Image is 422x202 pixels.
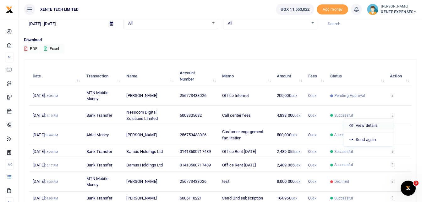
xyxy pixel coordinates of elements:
input: select period [24,19,105,29]
span: Successful [334,132,353,138]
span: UGX 11,553,022 [281,6,310,13]
span: Customer engagement facilitation [222,129,263,140]
span: 6008305682 [180,113,202,118]
small: UGX [310,164,316,167]
th: Date: activate to sort column descending [29,66,83,86]
button: Excel [39,43,64,54]
small: UGX [294,164,300,167]
span: 164,960 [277,196,297,200]
span: Airtel Money [86,132,109,137]
span: 256773433026 [180,93,206,98]
span: 0 [308,179,316,184]
span: 01413500717489 [180,149,211,154]
span: [DATE] [33,179,58,184]
span: [PERSON_NAME] [126,196,157,200]
span: 0 [308,196,316,200]
span: Successful [334,195,353,201]
span: Successful [334,149,353,154]
span: Successful [334,113,353,118]
span: 0 [308,163,316,167]
span: 0 [308,93,316,98]
a: logo-small logo-large logo-large [6,7,13,12]
small: 05:17 PM [45,164,58,167]
span: Add money [317,4,348,15]
span: [PERSON_NAME] [126,132,157,137]
span: [PERSON_NAME] [126,179,157,184]
span: 200,000 [277,93,297,98]
span: All [128,20,209,26]
img: profile-user [367,4,378,15]
input: Search [322,19,417,29]
a: profile-user [PERSON_NAME] XENTE EXPENSES [367,4,417,15]
small: [PERSON_NAME] [381,4,417,9]
small: UGX [310,94,316,98]
small: UGX [310,150,316,154]
span: XENTE EXPENSES [381,9,417,15]
th: Amount: activate to sort column ascending [273,66,305,86]
span: 0 [308,149,316,154]
span: [DATE] [33,196,58,200]
span: Office Rent [DATE] [222,149,256,154]
small: 08:44 PM [45,133,58,137]
small: 05:35 PM [45,94,58,98]
span: Pending Approval [334,93,365,98]
span: [DATE] [33,113,58,118]
span: Office Internet [222,93,249,98]
iframe: Intercom live chat [401,181,416,196]
p: Download [24,37,417,43]
a: View details [344,121,394,130]
small: UGX [310,114,316,117]
span: Bank Transfer [86,196,112,200]
li: Toup your wallet [317,4,348,15]
span: [DATE] [33,132,58,137]
small: UGX [291,197,297,200]
a: Add money [317,7,348,11]
span: Successful [334,162,353,168]
span: 1 [414,181,419,186]
span: Call center fees [222,113,251,118]
th: Memo: activate to sort column ascending [219,66,273,86]
small: UGX [291,133,297,137]
span: 0 [308,113,316,118]
span: Bank Transfer [86,163,112,167]
span: [DATE] [33,163,58,167]
th: Fees: activate to sort column ascending [305,66,327,86]
small: UGX [310,180,316,183]
img: logo-small [6,6,13,14]
small: 05:20 PM [45,150,58,154]
span: Office Rent [DATE] [222,163,256,167]
li: M [5,52,14,62]
span: Bamus Holdings Ltd [126,149,163,154]
li: Wallet ballance [273,4,317,15]
th: Transaction: activate to sort column ascending [83,66,123,86]
li: Ac [5,159,14,170]
span: Nesscom Digital Solutions Limited [126,110,158,121]
span: Declined [334,179,349,184]
small: UGX [294,180,300,183]
span: 01413500717489 [180,163,211,167]
th: Account Number: activate to sort column ascending [176,66,219,86]
span: 8,000,000 [277,179,300,184]
span: MTN Mobile Money [86,176,108,187]
span: Bank Transfer [86,113,112,118]
small: UGX [291,94,297,98]
span: Bamus Holdings Ltd [126,163,163,167]
span: test [222,179,229,184]
a: UGX 11,553,022 [276,4,314,15]
span: 256753433026 [180,132,206,137]
small: UGX [294,114,300,117]
small: 04:10 PM [45,114,58,117]
th: Action: activate to sort column ascending [386,66,412,86]
small: UGX [310,133,316,137]
th: Name: activate to sort column ascending [123,66,176,86]
small: 04:00 PM [45,197,58,200]
span: All [228,20,309,26]
span: 4,838,000 [277,113,300,118]
span: MTN Mobile Money [86,90,108,101]
small: UGX [294,150,300,154]
button: PDF [24,43,38,54]
small: UGX [310,197,316,200]
small: 04:30 PM [45,180,58,183]
span: [DATE] [33,93,58,98]
span: 2,489,355 [277,163,300,167]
